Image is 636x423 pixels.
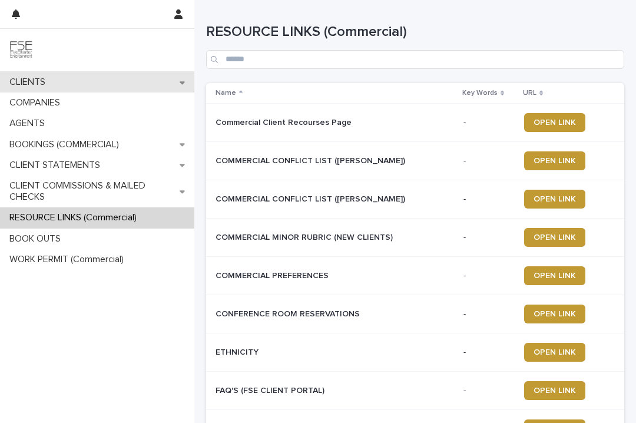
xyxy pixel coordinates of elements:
[462,87,498,100] p: Key Words
[463,233,515,243] p: -
[206,104,624,142] tr: Commercial Client Recourses PageCommercial Client Recourses Page -OPEN LINK
[206,295,624,333] tr: CONFERENCE ROOM RESERVATIONSCONFERENCE ROOM RESERVATIONS -OPEN LINK
[534,386,576,395] span: OPEN LINK
[534,157,576,165] span: OPEN LINK
[534,195,576,203] span: OPEN LINK
[463,309,515,319] p: -
[524,113,585,132] a: OPEN LINK
[463,386,515,396] p: -
[5,254,133,265] p: WORK PERMIT (Commercial)
[463,271,515,281] p: -
[216,87,236,100] p: Name
[524,228,585,247] a: OPEN LINK
[216,345,261,358] p: ETHNICITY
[524,305,585,323] a: OPEN LINK
[5,160,110,171] p: CLIENT STATEMENTS
[534,310,576,318] span: OPEN LINK
[534,272,576,280] span: OPEN LINK
[216,307,362,319] p: CONFERENCE ROOM RESERVATIONS
[9,38,33,62] img: 9JgRvJ3ETPGCJDhvPVA5
[206,333,624,372] tr: ETHNICITYETHNICITY -OPEN LINK
[216,230,395,243] p: COMMERCIAL MINOR RUBRIC (NEW CLIENTS)
[523,87,536,100] p: URL
[216,384,327,396] p: FAQ'S (FSE CLIENT PORTAL)
[524,190,585,209] a: OPEN LINK
[206,24,624,41] h1: RESOURCE LINKS (Commercial)
[524,151,585,170] a: OPEN LINK
[206,257,624,295] tr: COMMERCIAL PREFERENCESCOMMERCIAL PREFERENCES -OPEN LINK
[5,77,55,88] p: CLIENTS
[463,194,515,204] p: -
[534,118,576,127] span: OPEN LINK
[216,269,331,281] p: COMMERCIAL PREFERENCES
[206,180,624,219] tr: COMMERCIAL CONFLICT LIST ([PERSON_NAME])COMMERCIAL CONFLICT LIST ([PERSON_NAME]) -OPEN LINK
[5,139,128,150] p: BOOKINGS (COMMERCIAL)
[463,348,515,358] p: -
[5,233,70,244] p: BOOK OUTS
[5,180,180,203] p: CLIENT COMMISSIONS & MAILED CHECKS
[216,192,408,204] p: COMMERCIAL CONFLICT LIST ([PERSON_NAME])
[206,142,624,180] tr: COMMERCIAL CONFLICT LIST ([PERSON_NAME])COMMERCIAL CONFLICT LIST ([PERSON_NAME]) -OPEN LINK
[5,212,146,223] p: RESOURCE LINKS (Commercial)
[206,219,624,257] tr: COMMERCIAL MINOR RUBRIC (NEW CLIENTS)COMMERCIAL MINOR RUBRIC (NEW CLIENTS) -OPEN LINK
[534,348,576,356] span: OPEN LINK
[534,233,576,242] span: OPEN LINK
[524,381,585,400] a: OPEN LINK
[5,118,54,129] p: AGENTS
[5,97,69,108] p: COMPANIES
[463,156,515,166] p: -
[524,343,585,362] a: OPEN LINK
[206,50,624,69] input: Search
[216,154,408,166] p: COMMERCIAL CONFLICT LIST ([PERSON_NAME])
[524,266,585,285] a: OPEN LINK
[216,115,354,128] p: Commercial Client Recourses Page
[463,118,515,128] p: -
[206,372,624,410] tr: FAQ'S (FSE CLIENT PORTAL)FAQ'S (FSE CLIENT PORTAL) -OPEN LINK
